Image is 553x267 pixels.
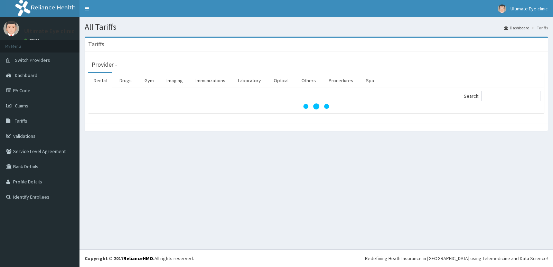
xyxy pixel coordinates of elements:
[464,91,541,101] label: Search:
[24,38,41,42] a: Online
[498,4,506,13] img: User Image
[530,25,548,31] li: Tariffs
[123,255,153,261] a: RelianceHMO
[139,73,159,88] a: Gym
[3,21,19,36] img: User Image
[15,103,28,109] span: Claims
[15,72,37,78] span: Dashboard
[302,93,330,120] svg: audio-loading
[504,25,529,31] a: Dashboard
[268,73,294,88] a: Optical
[510,6,548,12] span: Ultimate Eye clinic
[114,73,137,88] a: Drugs
[360,73,379,88] a: Spa
[296,73,321,88] a: Others
[92,61,117,68] h3: Provider -
[85,255,154,261] strong: Copyright © 2017 .
[481,91,541,101] input: Search:
[24,28,75,34] p: Ultimate Eye clinic
[88,41,104,47] h3: Tariffs
[323,73,359,88] a: Procedures
[85,22,548,31] h1: All Tariffs
[88,73,112,88] a: Dental
[79,249,553,267] footer: All rights reserved.
[15,57,50,63] span: Switch Providers
[190,73,231,88] a: Immunizations
[161,73,188,88] a: Imaging
[365,255,548,262] div: Redefining Heath Insurance in [GEOGRAPHIC_DATA] using Telemedicine and Data Science!
[233,73,266,88] a: Laboratory
[15,118,27,124] span: Tariffs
